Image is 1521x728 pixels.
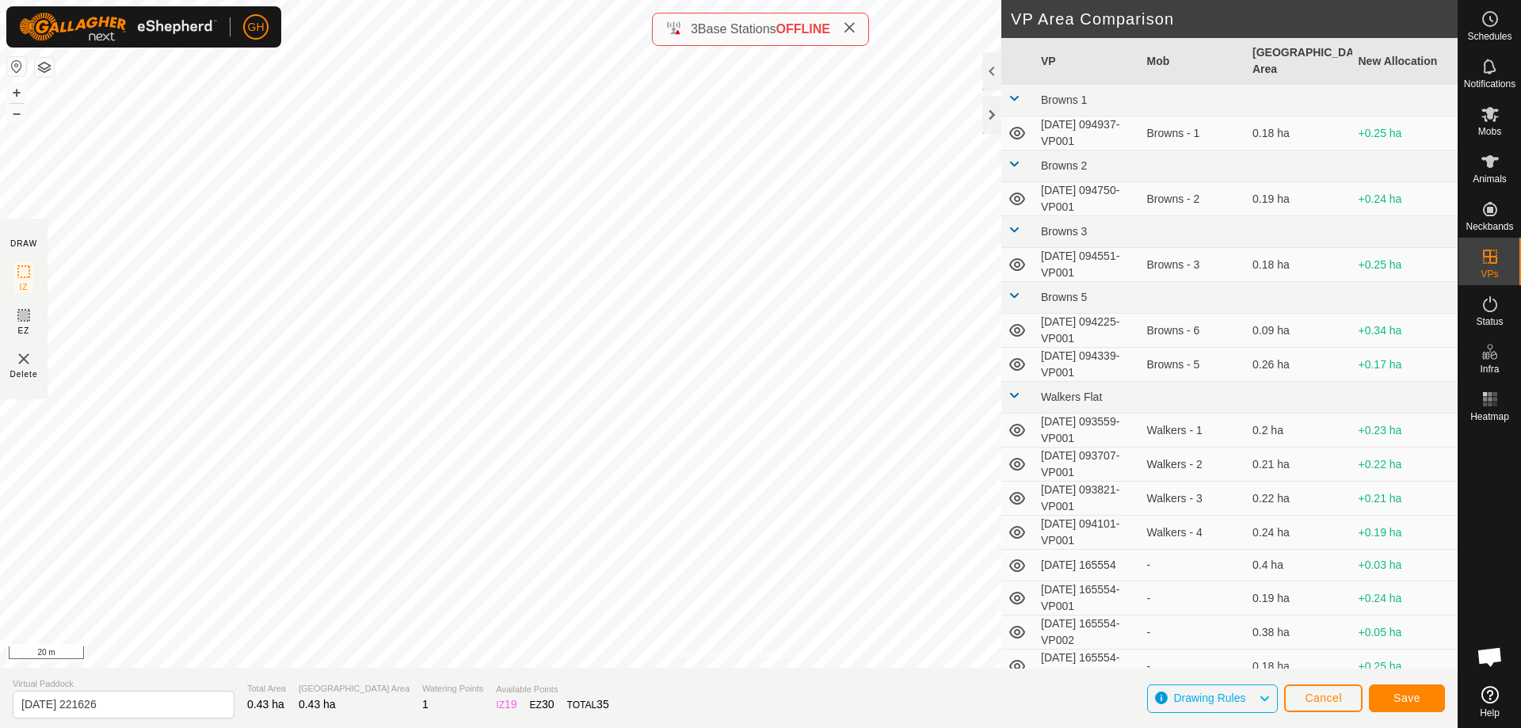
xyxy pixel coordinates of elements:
[1173,692,1245,704] span: Drawing Rules
[1147,456,1241,473] div: Walkers - 2
[1464,79,1515,89] span: Notifications
[1352,616,1458,650] td: +0.05 ha
[1467,32,1511,41] span: Schedules
[1458,680,1521,724] a: Help
[1466,633,1514,680] div: Open chat
[1352,182,1458,216] td: +0.24 ha
[13,677,234,691] span: Virtual Paddock
[1352,348,1458,382] td: +0.17 ha
[1035,482,1141,516] td: [DATE] 093821-VP001
[1246,650,1352,684] td: 0.18 ha
[597,698,609,711] span: 35
[530,696,555,713] div: EZ
[1393,692,1420,704] span: Save
[299,698,336,711] span: 0.43 ha
[1352,482,1458,516] td: +0.21 ha
[1352,38,1458,85] th: New Allocation
[18,325,30,337] span: EZ
[1480,364,1499,374] span: Infra
[1035,116,1141,151] td: [DATE] 094937-VP001
[1141,38,1247,85] th: Mob
[1041,391,1102,403] span: Walkers Flat
[496,696,517,713] div: IZ
[1246,550,1352,581] td: 0.4 ha
[1246,38,1352,85] th: [GEOGRAPHIC_DATA] Area
[1246,116,1352,151] td: 0.18 ha
[1246,448,1352,482] td: 0.21 ha
[776,22,830,36] span: OFFLINE
[1352,516,1458,550] td: +0.19 ha
[745,647,791,661] a: Contact Us
[35,58,54,77] button: Map Layers
[1246,248,1352,282] td: 0.18 ha
[1041,291,1087,303] span: Browns 5
[422,682,483,696] span: Watering Points
[1305,692,1342,704] span: Cancel
[1369,684,1445,712] button: Save
[10,238,37,250] div: DRAW
[1147,658,1241,675] div: -
[247,682,286,696] span: Total Area
[1041,225,1087,238] span: Browns 3
[1035,448,1141,482] td: [DATE] 093707-VP001
[542,698,555,711] span: 30
[698,22,776,36] span: Base Stations
[1246,616,1352,650] td: 0.38 ha
[1352,448,1458,482] td: +0.22 ha
[496,683,608,696] span: Available Points
[1147,524,1241,541] div: Walkers - 4
[1470,412,1509,421] span: Heatmap
[1246,516,1352,550] td: 0.24 ha
[1147,490,1241,507] div: Walkers - 3
[10,368,38,380] span: Delete
[1246,482,1352,516] td: 0.22 ha
[14,349,33,368] img: VP
[1352,581,1458,616] td: +0.24 ha
[1035,516,1141,550] td: [DATE] 094101-VP001
[666,647,726,661] a: Privacy Policy
[1246,348,1352,382] td: 0.26 ha
[1476,317,1503,326] span: Status
[1246,581,1352,616] td: 0.19 ha
[19,13,217,41] img: Gallagher Logo
[1352,314,1458,348] td: +0.34 ha
[1147,422,1241,439] div: Walkers - 1
[1352,550,1458,581] td: +0.03 ha
[1035,314,1141,348] td: [DATE] 094225-VP001
[505,698,517,711] span: 19
[1352,650,1458,684] td: +0.25 ha
[1011,10,1458,29] h2: VP Area Comparison
[1035,581,1141,616] td: [DATE] 165554-VP001
[1147,356,1241,373] div: Browns - 5
[1466,222,1513,231] span: Neckbands
[1035,248,1141,282] td: [DATE] 094551-VP001
[1041,93,1087,106] span: Browns 1
[1035,38,1141,85] th: VP
[567,696,609,713] div: TOTAL
[1035,182,1141,216] td: [DATE] 094750-VP001
[1246,182,1352,216] td: 0.19 ha
[1147,191,1241,208] div: Browns - 2
[7,57,26,76] button: Reset Map
[248,19,265,36] span: GH
[1035,348,1141,382] td: [DATE] 094339-VP001
[1147,557,1241,574] div: -
[1352,248,1458,282] td: +0.25 ha
[1035,414,1141,448] td: [DATE] 093559-VP001
[247,698,284,711] span: 0.43 ha
[1473,174,1507,184] span: Animals
[1147,322,1241,339] div: Browns - 6
[1284,684,1363,712] button: Cancel
[7,83,26,102] button: +
[7,104,26,123] button: –
[1147,624,1241,641] div: -
[691,22,698,36] span: 3
[299,682,410,696] span: [GEOGRAPHIC_DATA] Area
[1480,708,1500,718] span: Help
[1147,590,1241,607] div: -
[1035,650,1141,684] td: [DATE] 165554-VP003
[1246,314,1352,348] td: 0.09 ha
[1035,550,1141,581] td: [DATE] 165554
[1041,159,1087,172] span: Browns 2
[1147,257,1241,273] div: Browns - 3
